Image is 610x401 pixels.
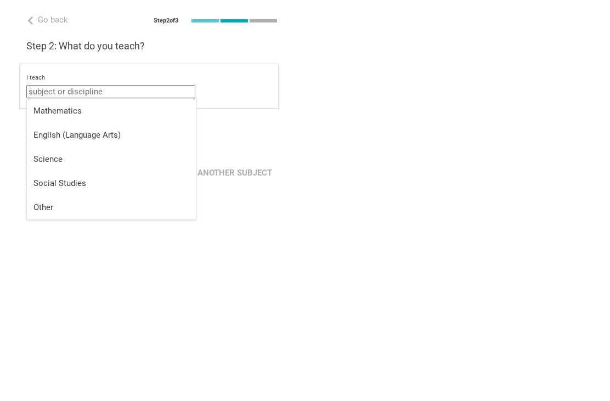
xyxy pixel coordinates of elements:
input: subject or discipline [26,85,195,98]
div: I teach [26,74,272,82]
h3: Step 2: What do you teach? [26,39,279,53]
span: Go back [38,15,68,25]
div: + Add another subject [166,162,279,183]
div: Step 2 of 3 [154,17,178,25]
